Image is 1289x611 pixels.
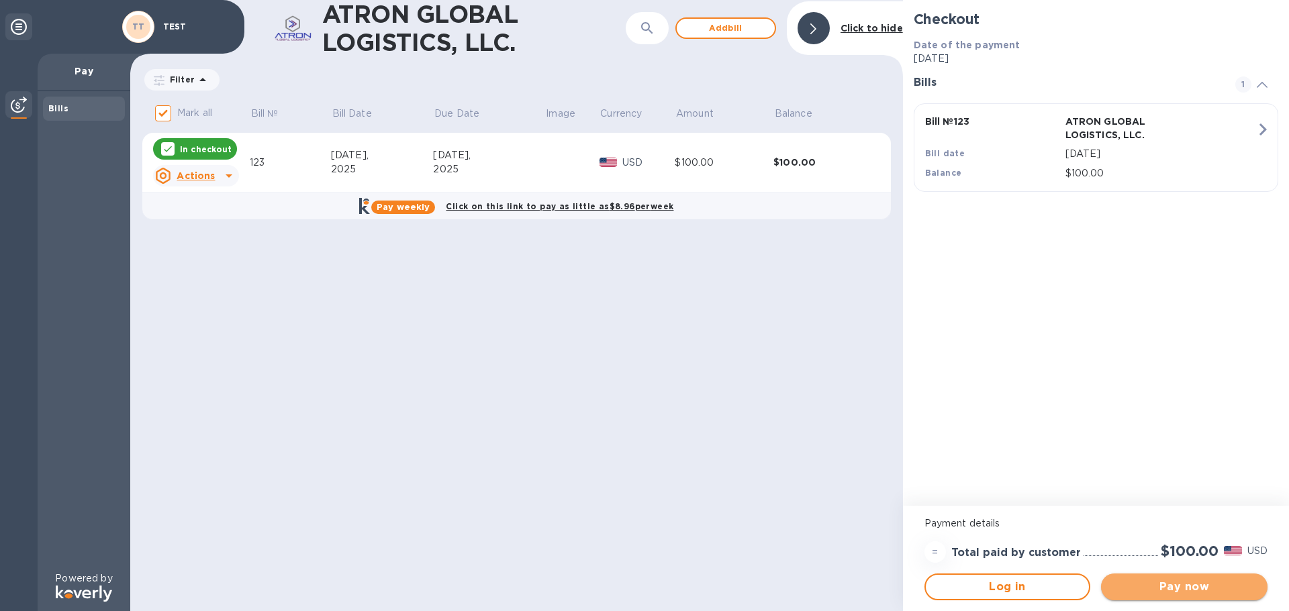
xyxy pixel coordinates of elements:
[914,103,1278,192] button: Bill №123ATRON GLOBAL LOGISTICS, LLC.Bill date[DATE]Balance$100.00
[250,156,331,170] div: 123
[1247,544,1268,558] p: USD
[600,158,618,167] img: USD
[925,115,1060,128] p: Bill № 123
[924,516,1268,531] p: Payment details
[676,107,731,121] span: Amount
[434,107,497,121] span: Due Date
[914,52,1278,66] p: [DATE]
[251,107,296,121] span: Bill №
[163,22,230,32] p: TEST
[600,107,642,121] p: Currency
[1235,76,1251,93] span: 1
[687,20,764,36] span: Add bill
[132,21,145,32] b: TT
[546,107,575,121] p: Image
[937,579,1079,595] span: Log in
[446,201,673,211] b: Click on this link to pay as little as $8.96 per week
[331,162,434,176] div: 2025
[177,170,215,181] u: Actions
[1161,543,1219,559] h2: $100.00
[377,202,430,212] b: Pay weekly
[1065,115,1200,142] p: ATRON GLOBAL LOGISTICS, LLC.
[914,76,1219,89] h3: Bills
[332,107,372,121] p: Bill Date
[924,573,1091,600] button: Log in
[775,107,812,121] p: Balance
[1224,546,1242,555] img: USD
[55,571,112,586] p: Powered by
[622,156,675,170] p: USD
[951,547,1081,559] h3: Total paid by customer
[48,64,120,78] p: Pay
[924,541,946,563] div: =
[914,40,1020,50] b: Date of the payment
[177,106,212,120] p: Mark all
[433,148,544,162] div: [DATE],
[1101,573,1268,600] button: Pay now
[180,144,232,155] p: In checkout
[676,107,714,121] p: Amount
[48,103,68,113] b: Bills
[925,148,965,158] b: Bill date
[925,168,962,178] b: Balance
[331,148,434,162] div: [DATE],
[841,23,903,34] b: Click to hide
[1065,147,1256,161] p: [DATE]
[675,156,773,170] div: $100.00
[434,107,479,121] p: Due Date
[1065,166,1256,180] p: $100.00
[433,162,544,176] div: 2025
[332,107,389,121] span: Bill Date
[775,107,830,121] span: Balance
[164,74,195,85] p: Filter
[56,586,112,602] img: Logo
[773,156,872,169] div: $100.00
[1112,579,1257,595] span: Pay now
[251,107,279,121] p: Bill №
[914,11,1278,27] h2: Checkout
[675,17,776,39] button: Addbill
